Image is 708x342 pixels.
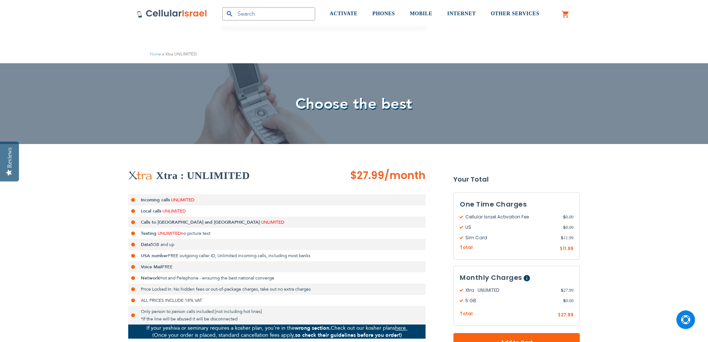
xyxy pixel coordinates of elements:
span: Cellular Israel Activation Fee [460,214,563,220]
span: $27.99 [350,168,384,183]
span: UNLIMITED [158,230,181,236]
div: Reviews [6,147,13,168]
li: Xtra UNLIMITED [161,51,197,58]
span: Help [524,275,530,281]
li: Price Locked In: No hidden fees or out-of-package charges, take out no extra charges [128,284,426,295]
span: 27.99 [561,287,573,294]
h3: One Time Charges [460,199,573,210]
span: 0.00 [563,297,573,304]
li: Only person to person calls included [not including hot lines] *If the line will be abused it wil... [128,306,426,325]
span: $ [563,224,566,231]
strong: Data [141,242,151,247]
span: FREE [162,264,172,270]
span: FREE outgoing caller ID, Unlimited incoming calls, including most banks [168,253,310,259]
span: $ [560,246,563,252]
span: Total [460,244,473,251]
span: /month [384,168,426,183]
span: MOBILE [410,11,433,16]
span: 0.00 [563,214,573,220]
span: UNLIMITED [261,219,284,225]
span: UNLIMITED [162,208,186,214]
span: 11.99 [561,234,573,241]
span: Sim Card [460,234,561,241]
img: Xtra UNLIMITED [128,171,152,180]
span: OTHER SERVICES [491,11,539,16]
strong: USA number [141,253,168,259]
span: Choose the best [295,94,413,114]
strong: Voice Mail [141,264,162,270]
span: Total [460,310,473,317]
span: no picture text [181,230,210,236]
strong: Incoming calls [141,197,170,203]
span: $ [563,297,566,304]
span: 11.99 [563,245,573,252]
span: ACTIVATE [330,11,358,16]
strong: Calls to [GEOGRAPHIC_DATA] and [GEOGRAPHIC_DATA] [141,219,260,225]
strong: Network [141,275,159,281]
li: 5GB and up [128,239,426,250]
span: Monthly Charges [460,273,522,282]
strong: Texting [141,230,156,236]
input: Search [222,7,315,20]
span: UNLIMITED [171,197,194,203]
a: Home [150,51,161,57]
img: Cellular Israel Logo [137,9,207,18]
strong: Local calls [141,208,161,214]
span: 5 GB [460,297,563,304]
span: $ [563,214,566,220]
span: $ [558,312,561,319]
span: Xtra : UNLIMITED [460,287,561,294]
a: here. [395,325,407,332]
span: 27.99 [561,311,573,318]
strong: so check their guidelines before you order!) [295,332,402,339]
li: ALL PRICES INCLUDE 18% VAT [128,295,426,306]
span: 0.00 [563,224,573,231]
p: If your yeshiva or seminary requires a kosher plan, you’re in the Check out our kosher plans (Onc... [128,325,426,339]
span: $ [561,234,563,241]
strong: wrong section. [295,325,331,332]
strong: Your Total [453,174,580,185]
span: $ [561,287,563,294]
span: PHONES [372,11,395,16]
span: INTERNET [447,11,476,16]
h2: Xtra : UNLIMITED [156,168,250,183]
span: Hot and Pelephone - ensuring the best national converge [159,275,274,281]
span: US [460,224,563,231]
